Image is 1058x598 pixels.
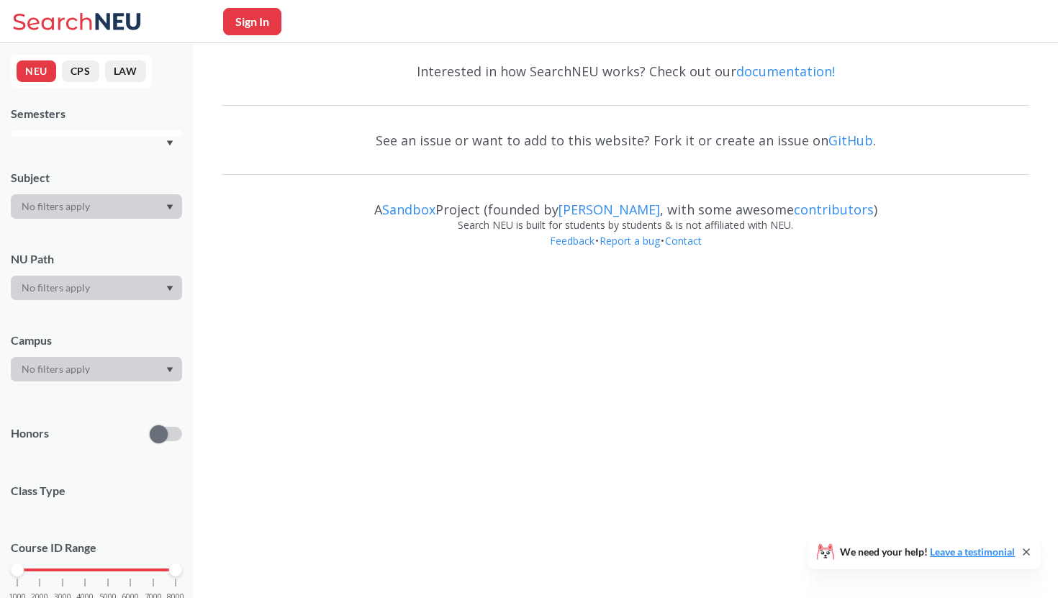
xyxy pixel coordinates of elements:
[794,201,874,218] a: contributors
[223,8,281,35] button: Sign In
[549,234,595,248] a: Feedback
[11,194,182,219] div: Dropdown arrow
[222,50,1029,92] div: Interested in how SearchNEU works? Check out our
[11,106,182,122] div: Semesters
[222,233,1029,271] div: • •
[222,189,1029,217] div: A Project (founded by , with some awesome )
[11,251,182,267] div: NU Path
[828,132,873,149] a: GitHub
[166,140,173,146] svg: Dropdown arrow
[11,332,182,348] div: Campus
[11,170,182,186] div: Subject
[166,367,173,373] svg: Dropdown arrow
[11,276,182,300] div: Dropdown arrow
[222,217,1029,233] div: Search NEU is built for students by students & is not affiliated with NEU.
[166,204,173,210] svg: Dropdown arrow
[105,60,146,82] button: LAW
[736,63,835,80] a: documentation!
[840,547,1015,557] span: We need your help!
[11,483,182,499] span: Class Type
[17,60,56,82] button: NEU
[559,201,660,218] a: [PERSON_NAME]
[11,357,182,381] div: Dropdown arrow
[11,540,182,556] p: Course ID Range
[664,234,702,248] a: Contact
[930,545,1015,558] a: Leave a testimonial
[222,119,1029,161] div: See an issue or want to add to this website? Fork it or create an issue on .
[382,201,435,218] a: Sandbox
[599,234,661,248] a: Report a bug
[62,60,99,82] button: CPS
[11,425,49,442] p: Honors
[166,286,173,291] svg: Dropdown arrow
